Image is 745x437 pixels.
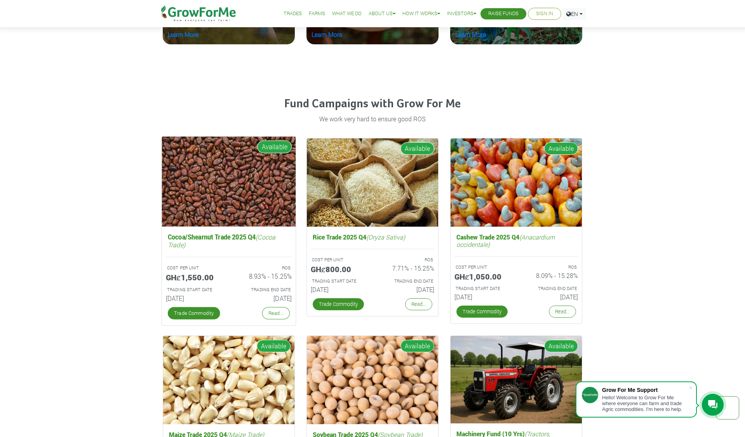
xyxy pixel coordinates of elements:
p: ROS [236,265,291,271]
span: Available [257,340,291,352]
h5: GHȼ1,050.00 [454,272,510,281]
i: (Cocoa Trade) [168,233,275,249]
i: (Anacardium occidentale) [456,233,555,248]
a: Read... [262,307,290,320]
p: ROS [379,257,433,263]
img: growforme image [163,336,294,424]
a: Trade Commodity [313,298,364,310]
span: Available [257,141,292,154]
a: Learn More [312,30,342,38]
a: Learn More [455,30,486,38]
a: EN [563,8,586,20]
img: growforme image [451,138,582,227]
a: Farms [309,10,325,18]
h5: GHȼ1,550.00 [166,273,223,282]
a: Learn More [168,30,198,38]
a: Sign In [536,10,553,18]
p: Estimated Trading End Date [236,287,291,293]
h6: [DATE] [311,286,367,293]
h5: Rice Trade 2025 Q4 [311,231,434,243]
a: Trade Commodity [168,307,220,320]
h4: Fund Campaigns with Grow For Me [163,97,582,111]
h6: 7.71% - 15.25% [378,264,434,272]
p: Estimated Trading Start Date [456,285,509,292]
a: Trades [284,10,302,18]
h5: Cashew Trade 2025 Q4 [454,231,578,250]
span: Available [400,142,434,155]
span: Available [400,340,434,352]
i: (Oryza Sativa) [366,233,405,241]
div: Grow For Me Support [602,387,688,393]
p: Estimated Trading End Date [523,285,577,292]
span: Available [544,340,578,352]
a: How it Works [402,10,440,18]
p: ROS [523,264,577,271]
h6: 8.93% - 15.25% [235,273,292,280]
h6: [DATE] [235,294,292,302]
p: Estimated Trading Start Date [312,278,366,285]
p: Estimated Trading End Date [379,278,433,285]
h5: GHȼ800.00 [311,264,367,274]
span: Available [544,142,578,155]
h6: [DATE] [378,286,434,293]
img: growforme image [162,136,296,226]
h6: [DATE] [166,294,223,302]
a: Read... [549,306,576,318]
img: growforme image [307,336,438,424]
a: About Us [369,10,395,18]
a: Trade Commodity [456,306,508,318]
a: What We Do [332,10,362,18]
p: COST PER UNIT [456,264,509,271]
h6: [DATE] [454,293,510,301]
p: We work very hard to ensure good ROS [164,114,581,124]
h5: Cocoa/Shearnut Trade 2025 Q4 [166,231,292,250]
h6: [DATE] [522,293,578,301]
div: Hello! Welcome to Grow For Me where everyone can farm and trade Agric commodities. I'm here to help. [602,395,688,412]
a: Raise Funds [488,10,519,18]
p: COST PER UNIT [312,257,366,263]
h6: 8.09% - 15.28% [522,272,578,279]
img: growforme image [451,336,582,423]
a: Read... [405,298,432,310]
p: COST PER UNIT [167,265,222,271]
img: growforme image [307,138,438,227]
a: Investors [447,10,476,18]
p: Estimated Trading Start Date [167,287,222,293]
